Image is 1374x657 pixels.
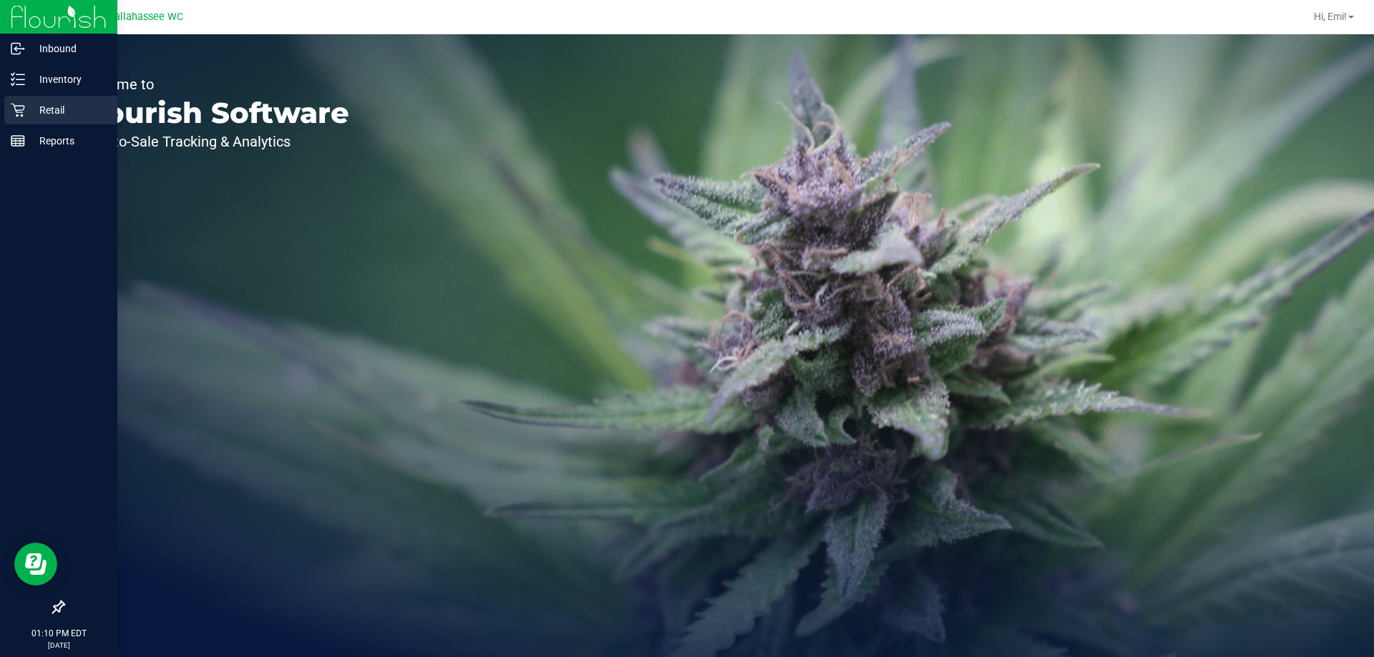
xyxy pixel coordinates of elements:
[11,72,25,87] inline-svg: Inventory
[11,41,25,56] inline-svg: Inbound
[77,99,349,127] p: Flourish Software
[11,103,25,117] inline-svg: Retail
[14,543,57,586] iframe: Resource center
[77,134,349,149] p: Seed-to-Sale Tracking & Analytics
[6,640,111,651] p: [DATE]
[11,134,25,148] inline-svg: Reports
[1314,11,1347,22] span: Hi, Emi!
[25,102,111,119] p: Retail
[6,627,111,640] p: 01:10 PM EDT
[77,77,349,92] p: Welcome to
[25,40,111,57] p: Inbound
[25,132,111,149] p: Reports
[25,71,111,88] p: Inventory
[109,11,183,23] span: Tallahassee WC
